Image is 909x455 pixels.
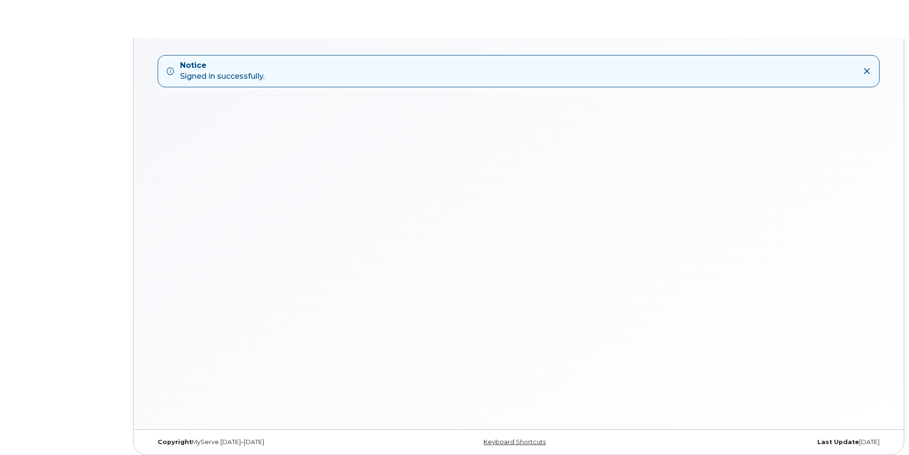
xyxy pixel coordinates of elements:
strong: Last Update [817,438,859,446]
a: Keyboard Shortcuts [483,438,546,446]
div: MyServe [DATE]–[DATE] [151,438,396,446]
div: [DATE] [641,438,887,446]
strong: Copyright [158,438,192,446]
div: Signed in successfully. [180,60,265,82]
strong: Notice [180,60,265,71]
